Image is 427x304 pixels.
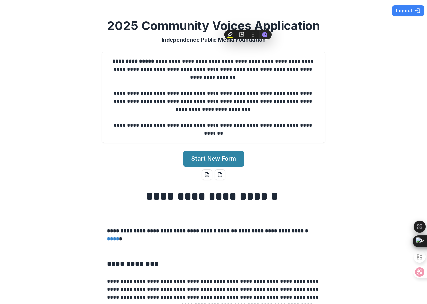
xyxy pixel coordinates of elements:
[202,169,212,180] button: word-download
[215,169,225,180] button: pdf-download
[392,5,424,16] button: Logout
[107,19,320,33] h2: 2025 Community Voices Application
[183,151,244,167] button: Start New Form
[162,36,266,44] p: Independence Public Media Foundation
